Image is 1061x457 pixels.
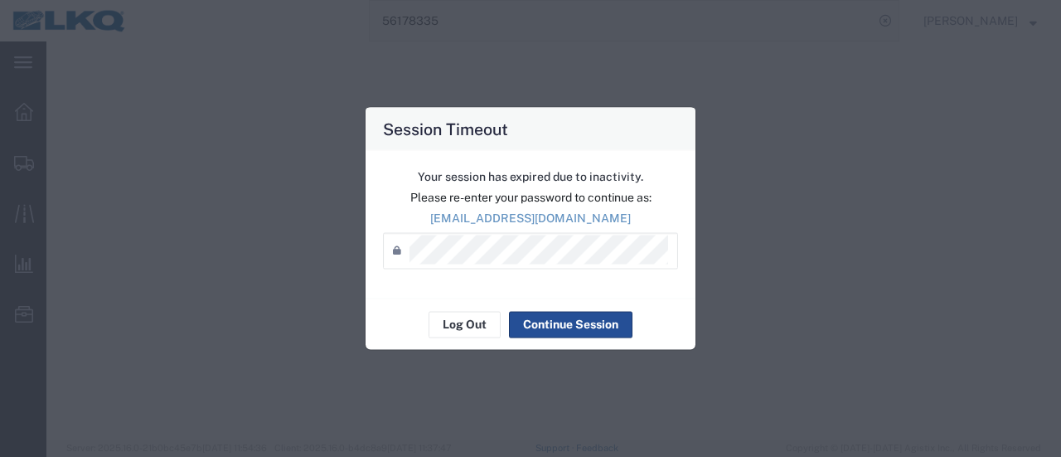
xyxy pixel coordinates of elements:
p: Your session has expired due to inactivity. [383,168,678,185]
h4: Session Timeout [383,116,508,140]
button: Log Out [429,311,501,338]
button: Continue Session [509,311,632,338]
p: Please re-enter your password to continue as: [383,188,678,206]
p: [EMAIL_ADDRESS][DOMAIN_NAME] [383,209,678,226]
